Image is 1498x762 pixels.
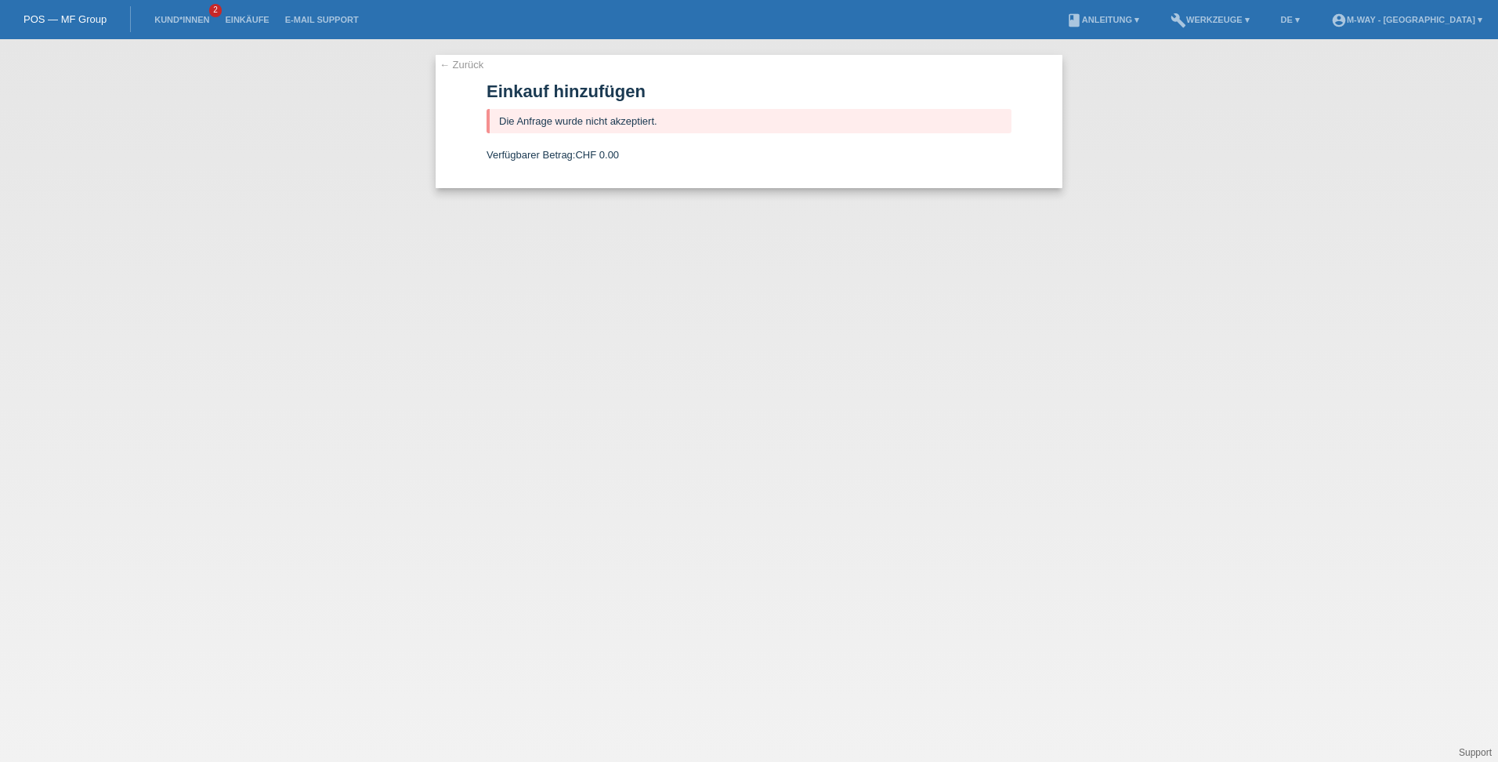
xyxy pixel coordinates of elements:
[487,149,1011,161] div: Verfügbarer Betrag:
[277,15,367,24] a: E-Mail Support
[1323,15,1490,24] a: account_circlem-way - [GEOGRAPHIC_DATA] ▾
[1163,15,1257,24] a: buildWerkzeuge ▾
[1066,13,1082,28] i: book
[209,4,222,17] span: 2
[147,15,217,24] a: Kund*innen
[487,82,1011,101] h1: Einkauf hinzufügen
[1273,15,1308,24] a: DE ▾
[24,13,107,25] a: POS — MF Group
[1171,13,1186,28] i: build
[1459,747,1492,758] a: Support
[217,15,277,24] a: Einkäufe
[440,59,483,71] a: ← Zurück
[1331,13,1347,28] i: account_circle
[575,149,619,161] span: CHF 0.00
[1058,15,1147,24] a: bookAnleitung ▾
[487,109,1011,133] div: Die Anfrage wurde nicht akzeptiert.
